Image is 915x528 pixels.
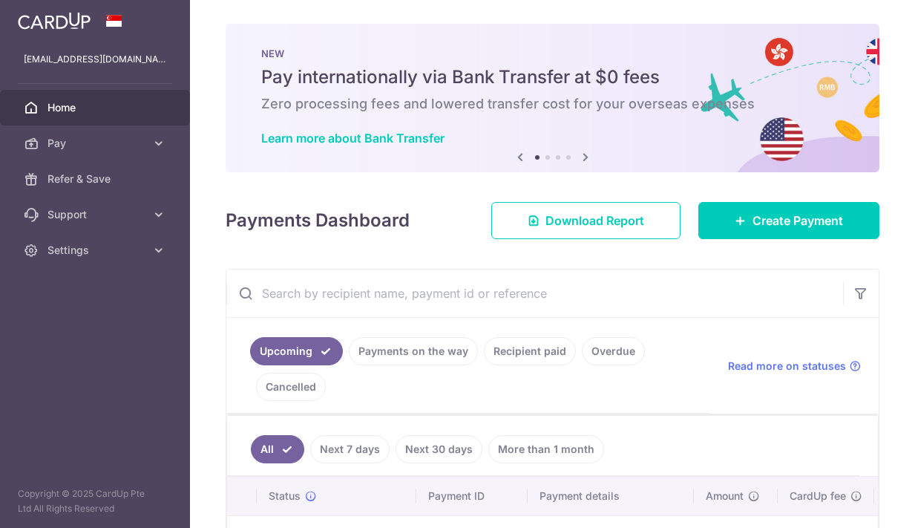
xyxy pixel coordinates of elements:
[256,373,326,401] a: Cancelled
[582,337,645,365] a: Overdue
[47,100,145,115] span: Home
[545,212,644,229] span: Download Report
[728,359,846,374] span: Read more on statuses
[790,489,846,503] span: CardUp fee
[488,435,604,463] a: More than 1 month
[706,489,744,503] span: Amount
[484,337,576,365] a: Recipient paid
[310,435,390,463] a: Next 7 days
[728,359,861,374] a: Read more on statuses
[491,202,680,239] a: Download Report
[349,337,478,365] a: Payments on the way
[261,65,844,89] h5: Pay internationally via Bank Transfer at $0 fees
[752,212,843,229] span: Create Payment
[396,435,482,463] a: Next 30 days
[416,477,528,515] th: Payment ID
[528,477,694,515] th: Payment details
[269,489,301,503] span: Status
[261,131,445,146] a: Learn more about Bank Transfer
[698,202,879,239] a: Create Payment
[261,48,844,59] p: NEW
[47,172,145,186] span: Refer & Save
[18,12,91,30] img: CardUp
[47,136,145,151] span: Pay
[261,95,844,113] h6: Zero processing fees and lowered transfer cost for your overseas expenses
[226,24,879,172] img: Bank transfer banner
[226,207,410,234] h4: Payments Dashboard
[251,435,304,463] a: All
[250,337,343,365] a: Upcoming
[47,207,145,222] span: Support
[226,270,843,317] input: Search by recipient name, payment id or reference
[24,52,166,67] p: [EMAIL_ADDRESS][DOMAIN_NAME]
[47,243,145,258] span: Settings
